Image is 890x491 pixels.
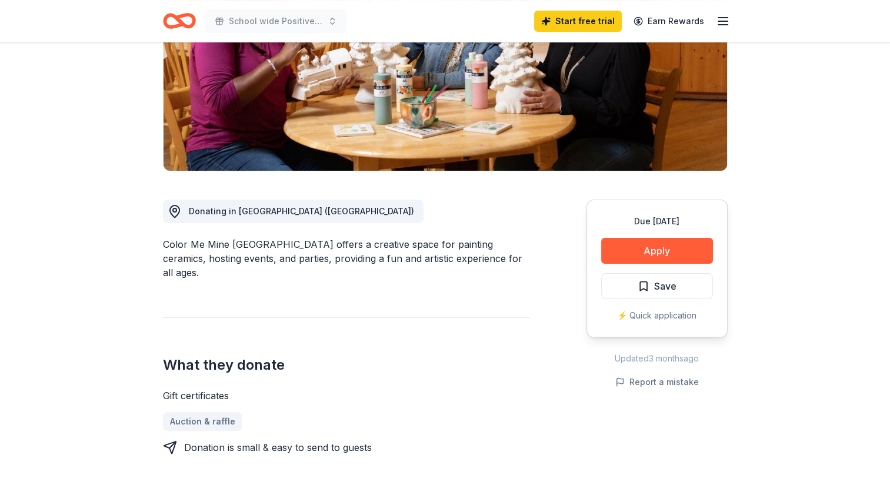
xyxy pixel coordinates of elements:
a: Earn Rewards [626,11,711,32]
div: Updated 3 months ago [586,351,728,366]
div: ⚡️ Quick application [601,308,713,323]
button: Save [601,273,713,299]
a: Home [163,7,196,35]
button: Apply [601,238,713,264]
a: Start free trial [534,11,622,32]
div: Color Me Mine [GEOGRAPHIC_DATA] offers a creative space for painting ceramics, hosting events, an... [163,237,530,280]
div: Donation is small & easy to send to guests [184,440,372,454]
span: School wide Positive behavior raffle/bingo [229,14,323,28]
span: Donating in [GEOGRAPHIC_DATA] ([GEOGRAPHIC_DATA]) [189,206,414,216]
div: Gift certificates [163,389,530,403]
div: Due [DATE] [601,214,713,228]
a: Auction & raffle [163,412,242,431]
button: School wide Positive behavior raffle/bingo [205,9,346,33]
button: Report a mistake [615,375,699,389]
h2: What they donate [163,356,530,374]
span: Save [654,278,676,294]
